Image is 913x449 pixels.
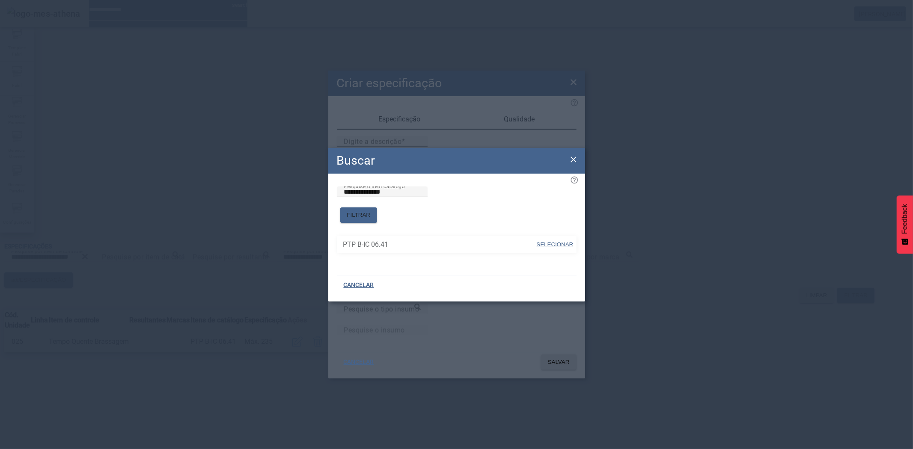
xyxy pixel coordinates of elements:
span: PTP B-IC 06.41 [343,239,536,250]
button: SELECIONAR [535,237,574,252]
span: SALVAR [548,358,570,366]
button: CANCELAR [337,278,381,293]
button: Feedback - Mostrar pesquisa [897,195,913,254]
button: CANCELAR [337,354,381,370]
span: CANCELAR [344,281,374,289]
mat-label: Pesquise o item catálogo [344,183,405,189]
h2: Buscar [337,151,375,170]
button: SALVAR [541,354,577,370]
span: Feedback [901,204,909,234]
button: FILTRAR [340,207,378,223]
span: SELECIONAR [537,241,574,248]
span: FILTRAR [347,211,371,219]
span: CANCELAR [344,358,374,366]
